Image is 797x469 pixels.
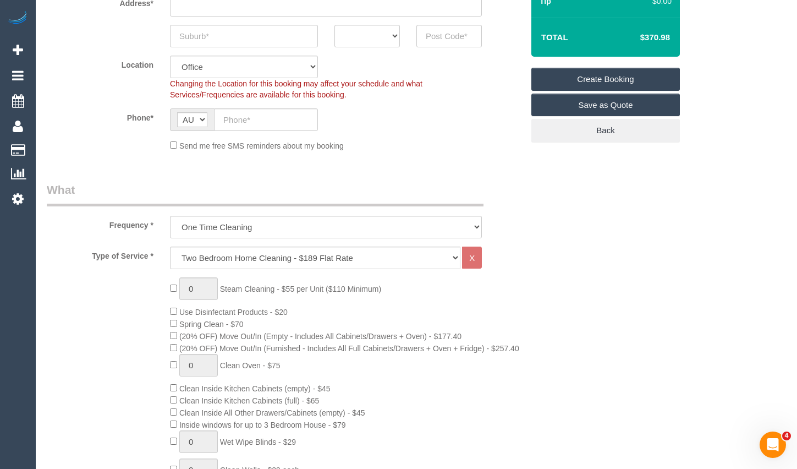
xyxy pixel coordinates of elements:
label: Frequency * [39,216,162,231]
span: (20% OFF) Move Out/In (Furnished - Includes All Full Cabinets/Drawers + Oven + Fridge) - $257.40 [179,344,519,353]
span: Steam Cleaning - $55 per Unit ($110 Minimum) [220,285,381,293]
span: (20% OFF) Move Out/In (Empty - Includes All Cabinets/Drawers + Oven) - $177.40 [179,332,461,341]
span: Use Disinfectant Products - $20 [179,308,288,317]
input: Post Code* [416,25,482,47]
span: Inside windows for up to 3 Bedroom House - $79 [179,421,346,429]
label: Location [39,56,162,70]
span: Clean Inside Kitchen Cabinets (empty) - $45 [179,384,331,393]
span: Spring Clean - $70 [179,320,244,329]
span: Wet Wipe Blinds - $29 [220,438,296,446]
label: Phone* [39,108,162,123]
input: Phone* [214,108,318,131]
input: Suburb* [170,25,318,47]
span: Clean Inside Kitchen Cabinets (full) - $65 [179,396,319,405]
span: Clean Oven - $75 [220,361,281,370]
iframe: Intercom live chat [760,432,786,458]
img: Automaid Logo [7,11,29,26]
span: Changing the Location for this booking may affect your schedule and what Services/Frequencies are... [170,79,422,99]
a: Save as Quote [531,94,680,117]
span: Clean Inside All Other Drawers/Cabinets (empty) - $45 [179,408,365,417]
legend: What [47,182,483,206]
span: 4 [782,432,791,440]
a: Back [531,119,680,142]
a: Create Booking [531,68,680,91]
h4: $370.98 [607,33,670,42]
span: Send me free SMS reminders about my booking [179,141,344,150]
label: Type of Service * [39,247,162,261]
strong: Total [541,32,568,42]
